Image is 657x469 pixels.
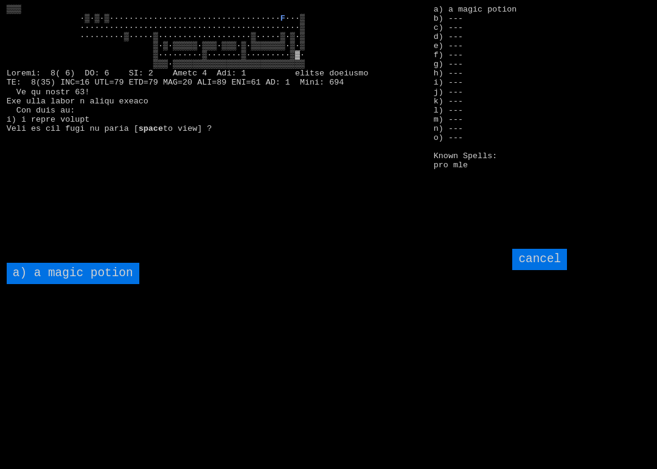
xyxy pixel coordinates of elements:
b: space [139,124,163,133]
larn: ▒▒▒ ·▒·▒·▒··································· ···▒ ·············································▒... [7,5,420,240]
font: F [280,14,285,23]
input: cancel [512,249,567,270]
input: a) a magic potion [7,263,139,284]
stats: a) a magic potion b) --- c) --- d) --- e) --- f) --- g) --- h) --- i) --- j) --- k) --- l) --- m)... [434,5,650,145]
